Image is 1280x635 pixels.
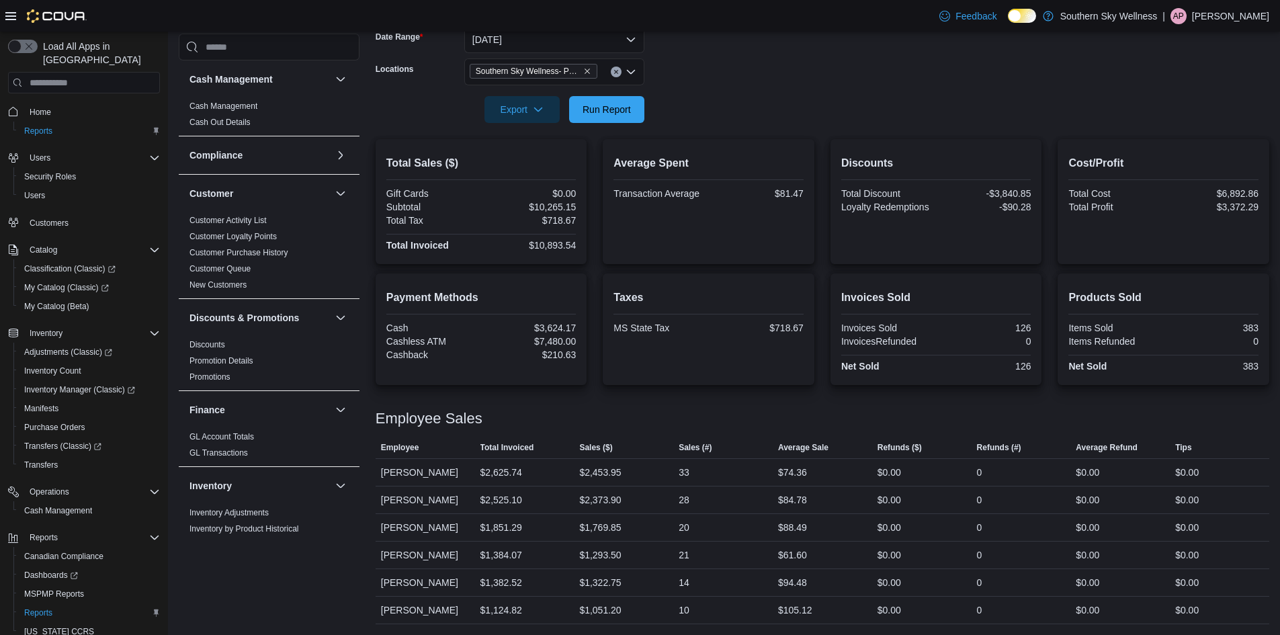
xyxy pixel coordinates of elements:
[333,478,349,494] button: Inventory
[24,570,78,581] span: Dashboards
[189,215,267,226] span: Customer Activity List
[189,187,233,200] h3: Customer
[189,479,330,493] button: Inventory
[13,167,165,186] button: Security Roles
[19,438,107,454] a: Transfers (Classic)
[19,400,64,417] a: Manifests
[1175,492,1199,508] div: $0.00
[189,232,277,241] a: Customer Loyalty Points
[189,149,330,162] button: Compliance
[626,67,636,77] button: Open list of options
[480,519,522,536] div: $1,851.29
[24,103,160,120] span: Home
[878,464,901,480] div: $0.00
[841,361,880,372] strong: Net Sold
[24,214,160,231] span: Customers
[30,532,58,543] span: Reports
[386,215,478,226] div: Total Tax
[19,400,160,417] span: Manifests
[19,382,140,398] a: Inventory Manager (Classic)
[19,605,160,621] span: Reports
[189,448,248,458] a: GL Transactions
[579,519,621,536] div: $1,769.85
[24,347,112,357] span: Adjustments (Classic)
[333,310,349,326] button: Discounts & Promotions
[878,442,922,453] span: Refunds ($)
[841,336,933,347] div: InvoicesRefunded
[24,190,45,201] span: Users
[841,188,933,199] div: Total Discount
[24,403,58,414] span: Manifests
[480,464,522,480] div: $2,625.74
[189,280,247,290] span: New Customers
[189,372,230,382] a: Promotions
[179,212,359,298] div: Customer
[189,479,232,493] h3: Inventory
[19,261,121,277] a: Classification (Classic)
[30,245,57,255] span: Catalog
[24,551,103,562] span: Canadian Compliance
[386,290,577,306] h2: Payment Methods
[841,323,933,333] div: Invoices Sold
[977,519,982,536] div: 0
[878,492,901,508] div: $0.00
[1173,8,1184,24] span: AP
[613,155,804,171] h2: Average Spent
[1076,575,1099,591] div: $0.00
[1068,202,1160,212] div: Total Profit
[778,602,812,618] div: $105.12
[179,337,359,390] div: Discounts & Promotions
[189,355,253,366] span: Promotion Details
[579,602,621,618] div: $1,051.20
[13,380,165,399] a: Inventory Manager (Classic)
[386,202,478,212] div: Subtotal
[189,101,257,112] span: Cash Management
[778,464,807,480] div: $74.36
[24,530,63,546] button: Reports
[579,575,621,591] div: $1,322.75
[19,169,81,185] a: Security Roles
[24,384,135,395] span: Inventory Manager (Classic)
[579,464,621,480] div: $2,453.95
[484,96,560,123] button: Export
[939,323,1031,333] div: 126
[1175,442,1191,453] span: Tips
[333,402,349,418] button: Finance
[1162,8,1165,24] p: |
[189,149,243,162] h3: Compliance
[679,464,689,480] div: 33
[878,575,901,591] div: $0.00
[24,150,56,166] button: Users
[189,523,299,534] span: Inventory by Product Historical
[1076,519,1099,536] div: $0.00
[712,188,804,199] div: $81.47
[1076,602,1099,618] div: $0.00
[13,278,165,297] a: My Catalog (Classic)
[19,261,160,277] span: Classification (Classic)
[24,301,89,312] span: My Catalog (Beta)
[977,442,1021,453] span: Refunds (#)
[179,98,359,136] div: Cash Management
[464,26,644,53] button: [DATE]
[13,585,165,603] button: MSPMP Reports
[977,547,982,563] div: 0
[1166,336,1258,347] div: 0
[13,418,165,437] button: Purchase Orders
[1166,188,1258,199] div: $6,892.86
[1076,547,1099,563] div: $0.00
[24,607,52,618] span: Reports
[376,64,414,75] label: Locations
[613,188,706,199] div: Transaction Average
[189,247,288,258] span: Customer Purchase History
[679,547,689,563] div: 21
[333,147,349,163] button: Compliance
[778,492,807,508] div: $84.78
[977,464,982,480] div: 0
[386,323,478,333] div: Cash
[376,542,475,568] div: [PERSON_NAME]
[977,492,982,508] div: 0
[1008,9,1036,23] input: Dark Mode
[470,64,597,79] span: Southern Sky Wellness- Pearl
[19,363,160,379] span: Inventory Count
